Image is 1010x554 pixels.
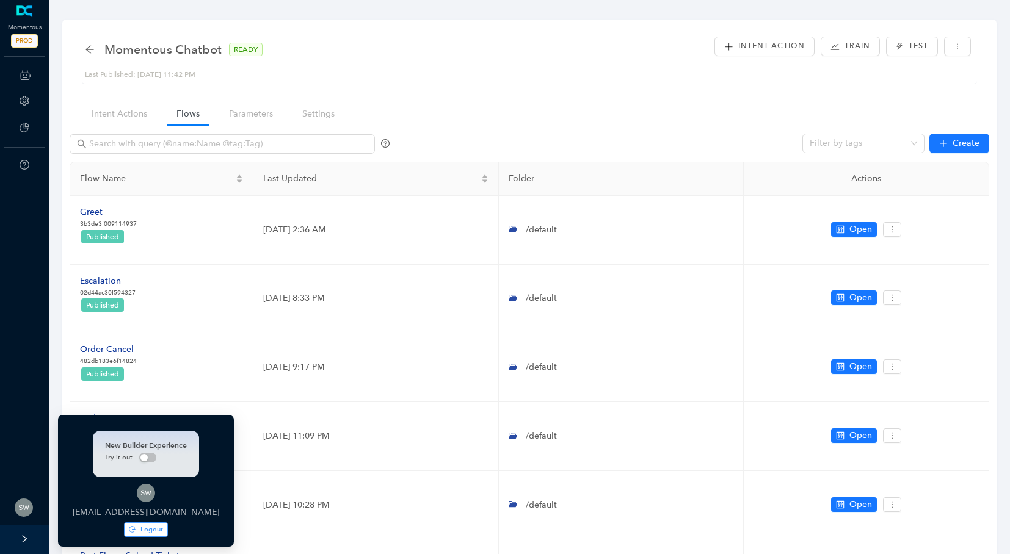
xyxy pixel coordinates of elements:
span: stock [830,42,840,51]
span: /default [523,225,557,235]
th: Actions [744,162,989,196]
span: Open [849,498,872,511]
span: more [888,500,896,509]
div: Escalation [80,275,136,288]
span: Intent Action [738,40,805,52]
span: Published [86,232,119,241]
span: folder-open [509,500,517,508]
span: Test [909,40,928,52]
div: back [85,45,95,55]
th: Folder [499,162,744,196]
span: folder-open [509,431,517,440]
button: more [883,359,901,374]
div: Order Cancel [80,343,137,356]
td: [DATE] 11:09 PM [253,402,499,471]
th: Last Updated [253,162,499,196]
td: [DATE] 8:33 PM [253,265,499,334]
td: [DATE] 10:28 PM [253,471,499,540]
input: Search with query (@name:Name @tag:Tag) [89,137,358,151]
span: folder-open [509,293,517,302]
button: more [944,37,971,56]
div: Greet [80,206,137,219]
span: PROD [11,34,38,48]
span: /default [523,500,557,510]
span: control [836,225,845,234]
span: control [836,293,845,302]
button: more [883,497,901,512]
span: Open [849,429,872,442]
a: Flows [167,103,209,125]
button: controlOpen [831,290,877,305]
button: thunderboltTest [886,37,937,56]
span: Open [849,223,872,236]
span: plus [724,42,733,51]
a: Parameters [219,103,283,125]
button: more [883,222,901,237]
span: more [954,43,961,50]
span: question-circle [20,160,29,170]
button: stock Train [821,37,880,56]
span: more [888,431,896,440]
span: Flow Name [80,172,233,185]
button: controlOpen [831,428,877,443]
span: READY [229,43,263,56]
span: /default [523,431,557,441]
span: more [888,362,896,371]
td: [DATE] 2:36 AM [253,196,499,265]
span: question-circle [381,139,390,148]
span: Open [849,360,872,373]
span: Last Updated [263,172,479,185]
span: Momentous Chatbot [104,40,222,59]
span: plus [939,139,948,148]
span: more [888,293,896,302]
div: Order Return [80,412,135,425]
span: setting [20,96,29,106]
img: 922e2fe2b7ed9cd1c34f69146fc969d2 [15,498,33,517]
button: plusCreate [929,134,989,153]
span: search [77,139,87,149]
img: 922e2fe2b7ed9cd1c34f69146fc969d2 [137,484,155,502]
span: more [888,225,896,234]
button: plusIntent Action [714,37,815,56]
span: Train [845,40,870,52]
span: control [836,431,845,440]
a: Intent Actions [82,103,157,125]
th: Flow Name [70,162,253,196]
span: /default [523,362,557,372]
span: control [836,500,845,509]
button: controlOpen [831,497,877,512]
div: Try it out. [105,453,187,462]
p: 3b3de3f009114937 [80,219,137,229]
button: controlOpen [831,222,877,237]
div: Last Published: [DATE] 11:42 PM [85,69,974,81]
span: thunderbolt [896,43,903,50]
p: 482db183e6f14824 [80,356,137,366]
span: logout [129,526,136,533]
span: /default [523,293,557,303]
a: Settings [292,103,344,125]
span: Logout [140,524,163,534]
span: arrow-left [85,45,95,54]
span: Published [86,301,119,309]
span: control [836,362,845,371]
span: Published [86,370,119,378]
span: folder-open [509,225,517,233]
button: controlOpen [831,359,877,374]
p: 02d44ac30f594327 [80,288,136,298]
span: pie-chart [20,123,29,132]
button: more [883,290,901,305]
span: folder-open [509,362,517,371]
button: more [883,428,901,443]
td: [DATE] 9:17 PM [253,333,499,402]
span: Create [953,137,979,150]
button: Logout [124,522,168,537]
span: Open [849,291,872,304]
